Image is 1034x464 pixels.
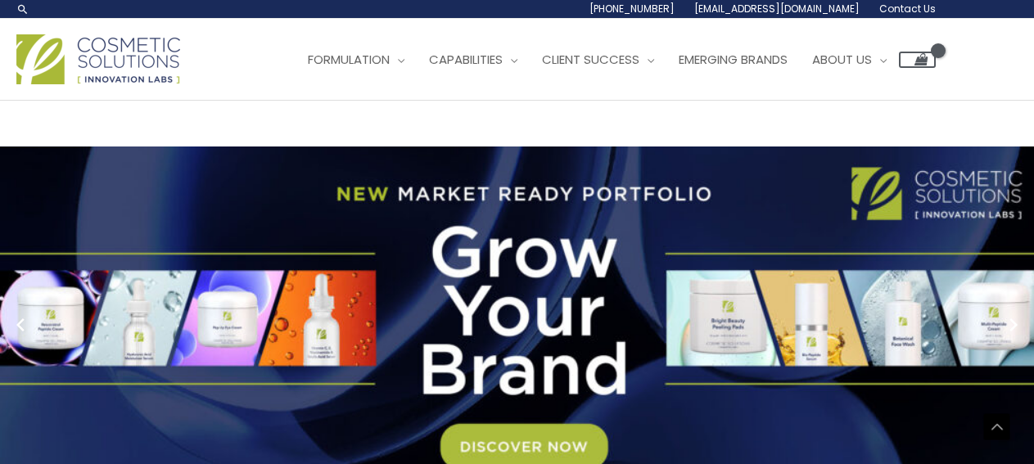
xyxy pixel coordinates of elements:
button: Previous slide [8,313,33,337]
span: Capabilities [429,51,503,68]
span: About Us [812,51,872,68]
span: [PHONE_NUMBER] [589,2,675,16]
a: Emerging Brands [666,35,800,84]
span: Formulation [308,51,390,68]
a: View Shopping Cart, empty [899,52,936,68]
img: Cosmetic Solutions Logo [16,34,180,84]
a: Capabilities [417,35,530,84]
span: Contact Us [879,2,936,16]
nav: Site Navigation [283,35,936,84]
a: Formulation [296,35,417,84]
span: [EMAIL_ADDRESS][DOMAIN_NAME] [694,2,860,16]
button: Next slide [1001,313,1026,337]
a: Client Success [530,35,666,84]
a: About Us [800,35,899,84]
span: Client Success [542,51,639,68]
span: Emerging Brands [679,51,788,68]
a: Search icon link [16,2,29,16]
